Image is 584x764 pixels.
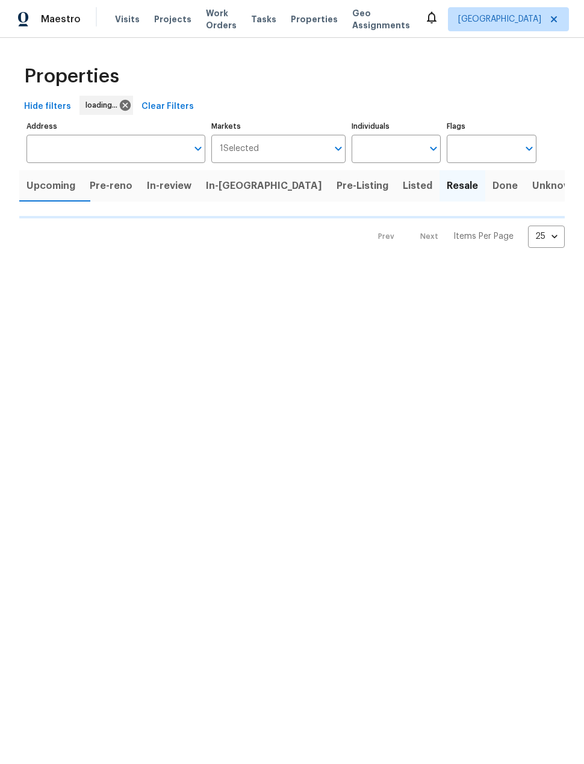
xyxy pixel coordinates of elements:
[425,140,442,157] button: Open
[352,123,441,130] label: Individuals
[352,7,410,31] span: Geo Assignments
[206,7,237,31] span: Work Orders
[330,140,347,157] button: Open
[154,13,191,25] span: Projects
[90,177,132,194] span: Pre-reno
[137,96,199,118] button: Clear Filters
[532,177,577,194] span: Unknown
[24,99,71,114] span: Hide filters
[190,140,207,157] button: Open
[447,177,478,194] span: Resale
[115,13,140,25] span: Visits
[458,13,541,25] span: [GEOGRAPHIC_DATA]
[19,96,76,118] button: Hide filters
[521,140,538,157] button: Open
[211,123,346,130] label: Markets
[26,177,75,194] span: Upcoming
[141,99,194,114] span: Clear Filters
[528,221,565,252] div: 25
[41,13,81,25] span: Maestro
[403,177,432,194] span: Listed
[492,177,518,194] span: Done
[447,123,536,130] label: Flags
[367,226,565,248] nav: Pagination Navigation
[337,177,388,194] span: Pre-Listing
[206,177,322,194] span: In-[GEOGRAPHIC_DATA]
[453,230,514,242] p: Items Per Page
[251,15,276,23] span: Tasks
[79,96,133,115] div: loading...
[220,144,259,154] span: 1 Selected
[24,70,119,82] span: Properties
[26,123,205,130] label: Address
[291,13,338,25] span: Properties
[147,177,191,194] span: In-review
[85,99,122,111] span: loading...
